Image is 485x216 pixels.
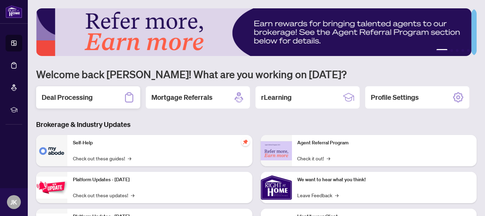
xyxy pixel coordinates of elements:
h2: rLearning [261,93,292,102]
span: → [327,154,331,162]
p: Agent Referral Program [298,139,471,147]
button: 1 [436,49,448,52]
button: 3 [456,49,459,52]
img: We want to hear what you think! [261,172,292,203]
span: JK [11,197,17,207]
h3: Brokerage & Industry Updates [36,120,477,129]
span: → [131,191,134,199]
img: Slide 0 [36,8,471,56]
img: Agent Referral Program [261,141,292,160]
button: 2 [450,49,453,52]
span: → [128,154,131,162]
h2: Mortgage Referrals [151,93,212,102]
button: 5 [467,49,470,52]
a: Check out these updates!→ [73,191,134,199]
h1: Welcome back [PERSON_NAME]! What are you working on [DATE]? [36,67,477,81]
a: Leave Feedback→ [298,191,339,199]
img: logo [6,5,22,18]
h2: Deal Processing [42,93,93,102]
a: Check out these guides!→ [73,154,131,162]
button: 4 [461,49,464,52]
p: Platform Updates - [DATE] [73,176,247,184]
span: pushpin [241,138,250,146]
h2: Profile Settings [371,93,419,102]
span: → [335,191,339,199]
p: We want to hear what you think! [298,176,471,184]
img: Self-Help [36,135,67,166]
img: Platform Updates - July 21, 2025 [36,177,67,199]
p: Self-Help [73,139,247,147]
button: Open asap [457,192,478,213]
a: Check it out!→ [298,154,331,162]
